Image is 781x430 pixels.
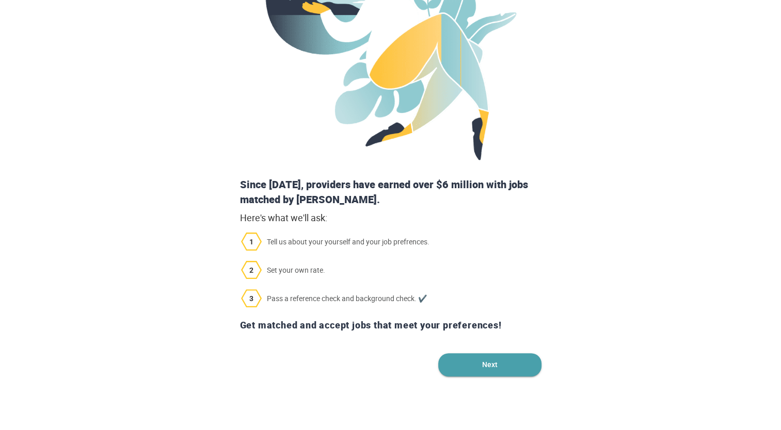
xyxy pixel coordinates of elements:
[241,289,262,307] img: 3
[236,211,546,225] div: Here's what we'll ask:
[241,233,262,251] img: 1
[438,353,541,376] button: Next
[241,265,262,275] span: 2
[236,261,546,279] span: Set your own rate.
[236,289,546,307] span: Pass a reference check and background check. ✔️
[236,313,546,337] div: Get matched and accept jobs that meet your preferences!
[236,233,546,251] span: Tell us about your yourself and your job prefrences.
[241,293,262,304] span: 3
[241,237,262,247] span: 1
[241,261,262,279] img: 2
[236,177,546,207] div: Since [DATE], providers have earned over $6 million with jobs matched by [PERSON_NAME].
